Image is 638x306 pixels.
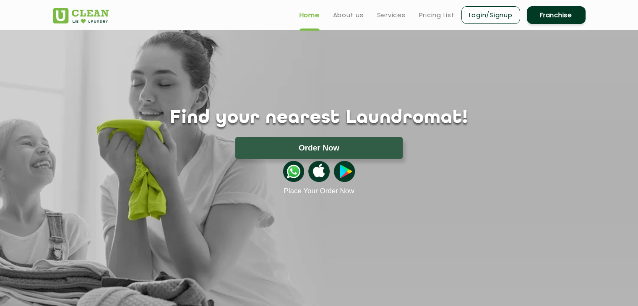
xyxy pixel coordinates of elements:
a: Place Your Order Now [284,187,354,195]
a: Pricing List [419,10,455,20]
img: playstoreicon.png [334,161,355,182]
a: Services [377,10,406,20]
img: whatsappicon.png [283,161,304,182]
img: apple-icon.png [308,161,329,182]
a: About us [333,10,364,20]
h1: Find your nearest Laundromat! [47,108,592,129]
a: Home [299,10,320,20]
button: Order Now [235,137,403,159]
img: UClean Laundry and Dry Cleaning [53,8,109,23]
a: Franchise [527,6,586,24]
a: Login/Signup [461,6,520,24]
